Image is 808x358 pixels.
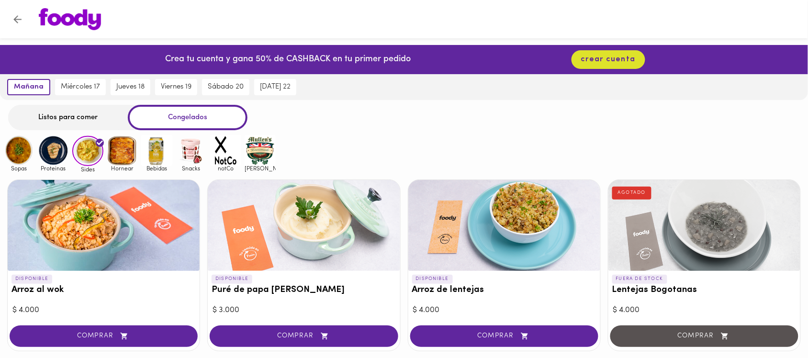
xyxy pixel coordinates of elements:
[245,135,276,166] img: mullens
[61,83,100,91] span: miércoles 17
[212,275,252,283] p: DISPONIBLE
[213,305,395,316] div: $ 3.000
[161,83,191,91] span: viernes 19
[254,79,296,95] button: [DATE] 22
[422,332,586,340] span: COMPRAR
[107,165,138,171] span: Hornear
[613,305,796,316] div: $ 4.000
[612,187,652,199] div: AGOTADO
[141,165,172,171] span: Bebidas
[208,83,244,91] span: sábado 20
[38,165,69,171] span: Proteinas
[210,135,241,166] img: notCo
[8,105,128,130] div: Listos para comer
[412,285,596,295] h3: Arroz de lentejas
[6,8,29,31] button: Volver
[72,166,103,172] span: Sides
[11,275,52,283] p: DISPONIBLE
[612,285,797,295] h3: Lentejas Bogotanas
[39,8,101,30] img: logo.png
[3,135,34,166] img: Sopas
[107,135,138,166] img: Hornear
[210,165,241,171] span: notCo
[141,135,172,166] img: Bebidas
[55,79,106,95] button: miércoles 17
[260,83,291,91] span: [DATE] 22
[12,305,195,316] div: $ 4.000
[116,83,145,91] span: jueves 18
[412,275,453,283] p: DISPONIBLE
[176,135,207,166] img: Snacks
[581,55,636,64] span: crear cuenta
[38,135,69,166] img: Proteinas
[176,165,207,171] span: Snacks
[11,285,196,295] h3: Arroz al wok
[208,180,400,271] div: Puré de papa blanca
[222,332,386,340] span: COMPRAR
[212,285,396,295] h3: Puré de papa [PERSON_NAME]
[410,325,598,347] button: COMPRAR
[165,54,411,66] p: Crea tu cuenta y gana 50% de CASHBACK en tu primer pedido
[7,79,50,95] button: mañana
[752,302,798,348] iframe: Messagebird Livechat Widget
[210,325,398,347] button: COMPRAR
[408,180,600,271] div: Arroz de lentejas
[14,83,44,91] span: mañana
[10,325,198,347] button: COMPRAR
[413,305,595,316] div: $ 4.000
[572,50,645,69] button: crear cuenta
[245,165,276,171] span: [PERSON_NAME]
[72,136,103,167] img: Sides
[128,105,247,130] div: Congelados
[608,180,800,271] div: Lentejas Bogotanas
[612,275,667,283] p: FUERA DE STOCK
[8,180,200,271] div: Arroz al wok
[3,165,34,171] span: Sopas
[111,79,150,95] button: jueves 18
[155,79,197,95] button: viernes 19
[22,332,186,340] span: COMPRAR
[202,79,249,95] button: sábado 20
